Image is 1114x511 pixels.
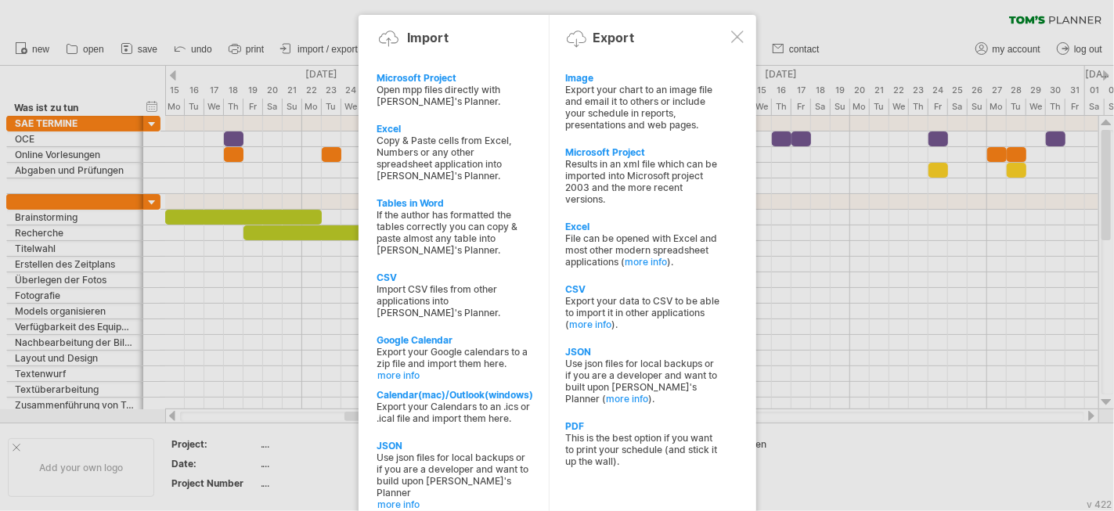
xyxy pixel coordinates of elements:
a: more info [625,256,667,268]
div: This is the best option if you want to print your schedule (and stick it up the wall). [565,432,720,467]
div: CSV [565,283,720,295]
div: Image [565,72,720,84]
div: Tables in Word [377,197,532,209]
div: Results in an xml file which can be imported into Microsoft project 2003 and the more recent vers... [565,158,720,205]
div: Excel [377,123,532,135]
a: more info [606,393,648,405]
a: more info [378,498,533,510]
div: Import [408,30,449,45]
div: Copy & Paste cells from Excel, Numbers or any other spreadsheet application into [PERSON_NAME]'s ... [377,135,532,182]
a: more info [378,369,533,381]
div: Microsoft Project [565,146,720,158]
div: File can be opened with Excel and most other modern spreadsheet applications ( ). [565,232,720,268]
div: If the author has formatted the tables correctly you can copy & paste almost any table into [PERS... [377,209,532,256]
div: Excel [565,221,720,232]
div: Export your chart to an image file and email it to others or include your schedule in reports, pr... [565,84,720,131]
div: JSON [565,346,720,358]
div: Export [593,30,635,45]
div: Use json files for local backups or if you are a developer and want to built upon [PERSON_NAME]'s... [565,358,720,405]
a: more info [569,318,611,330]
div: PDF [565,420,720,432]
div: Export your data to CSV to be able to import it in other applications ( ). [565,295,720,330]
